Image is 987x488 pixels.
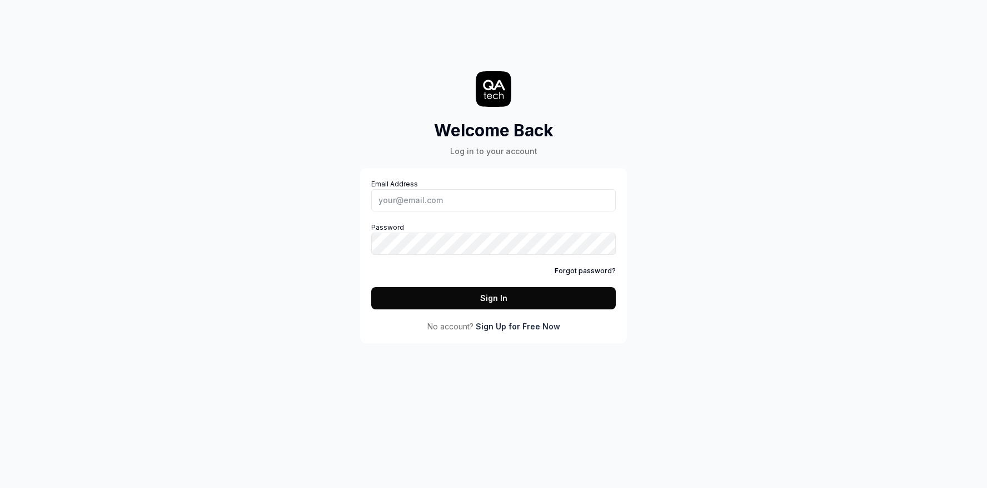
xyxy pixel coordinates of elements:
label: Email Address [371,179,616,211]
a: Sign Up for Free Now [476,321,560,332]
span: No account? [427,321,473,332]
div: Log in to your account [434,145,554,157]
a: Forgot password? [555,266,616,276]
label: Password [371,223,616,255]
button: Sign In [371,287,616,309]
input: Email Address [371,189,616,211]
h2: Welcome Back [434,118,554,143]
input: Password [371,233,616,255]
